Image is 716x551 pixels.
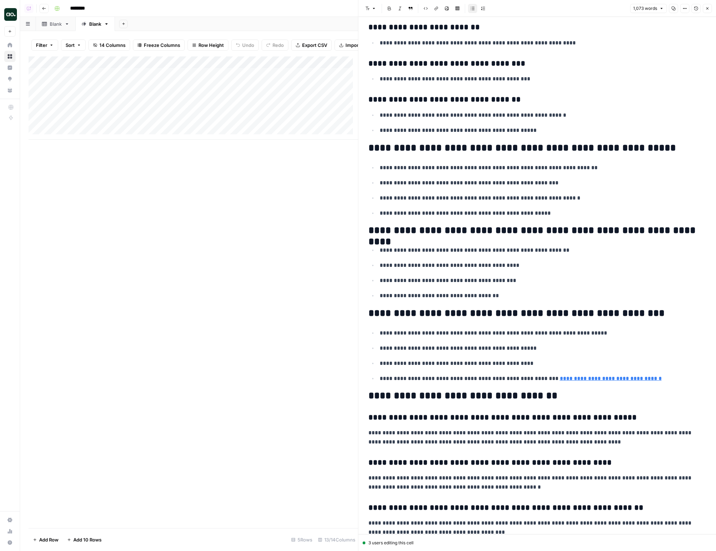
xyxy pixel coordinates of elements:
button: Workspace: AirOps Builders [4,6,16,23]
a: Your Data [4,85,16,96]
button: 14 Columns [88,39,130,51]
div: 13/14 Columns [315,534,358,545]
span: Add 10 Rows [73,536,102,543]
span: 14 Columns [99,42,126,49]
button: Undo [231,39,259,51]
span: Export CSV [302,42,327,49]
button: Freeze Columns [133,39,185,51]
div: Blank [89,20,101,27]
button: Filter [31,39,58,51]
div: Blank [50,20,62,27]
a: Blank [75,17,115,31]
button: Help + Support [4,537,16,548]
span: Redo [273,42,284,49]
span: 1,073 words [633,5,657,12]
a: Usage [4,526,16,537]
a: Blank [36,17,75,31]
span: Add Row [39,536,59,543]
span: Sort [66,42,75,49]
button: Add Row [29,534,63,545]
span: Filter [36,42,47,49]
a: Home [4,39,16,51]
div: 3 users editing this cell [363,540,712,546]
div: 5 Rows [288,534,315,545]
button: Add 10 Rows [63,534,106,545]
span: Undo [242,42,254,49]
button: Export CSV [291,39,332,51]
span: Freeze Columns [144,42,180,49]
button: Sort [61,39,86,51]
button: Redo [262,39,288,51]
button: Import CSV [335,39,375,51]
a: Settings [4,514,16,526]
button: 1,073 words [630,4,667,13]
a: Browse [4,51,16,62]
a: Insights [4,62,16,73]
img: AirOps Builders Logo [4,8,17,21]
span: Import CSV [345,42,371,49]
button: Row Height [188,39,228,51]
a: Opportunities [4,73,16,85]
span: Row Height [198,42,224,49]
